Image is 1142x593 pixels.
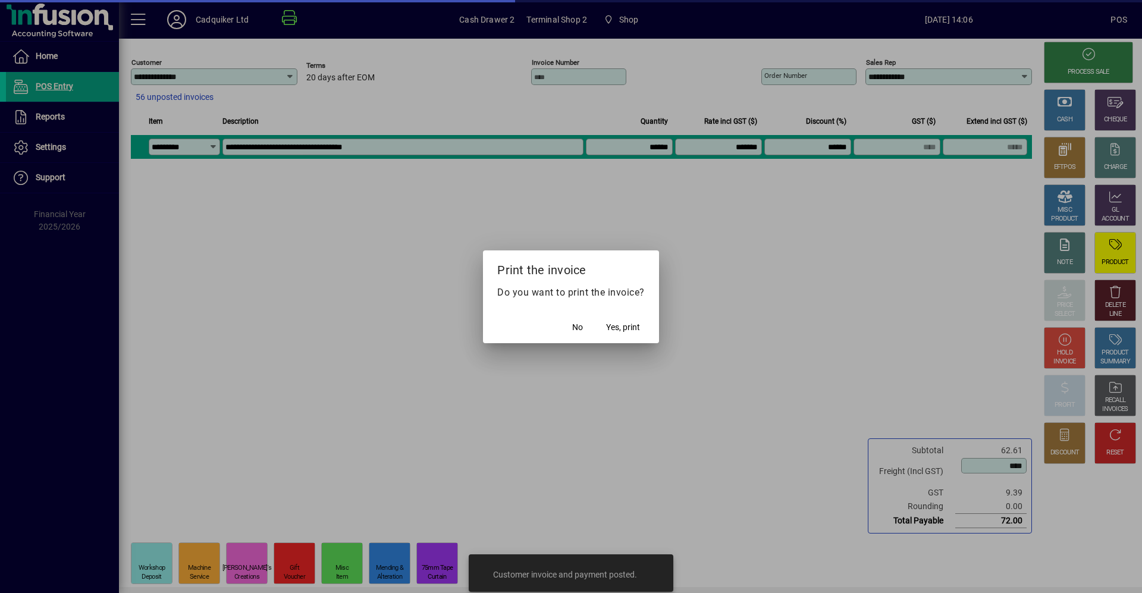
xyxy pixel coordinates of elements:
[606,321,640,334] span: Yes, print
[497,285,645,300] p: Do you want to print the invoice?
[483,250,659,285] h2: Print the invoice
[572,321,583,334] span: No
[559,317,597,338] button: No
[601,317,645,338] button: Yes, print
